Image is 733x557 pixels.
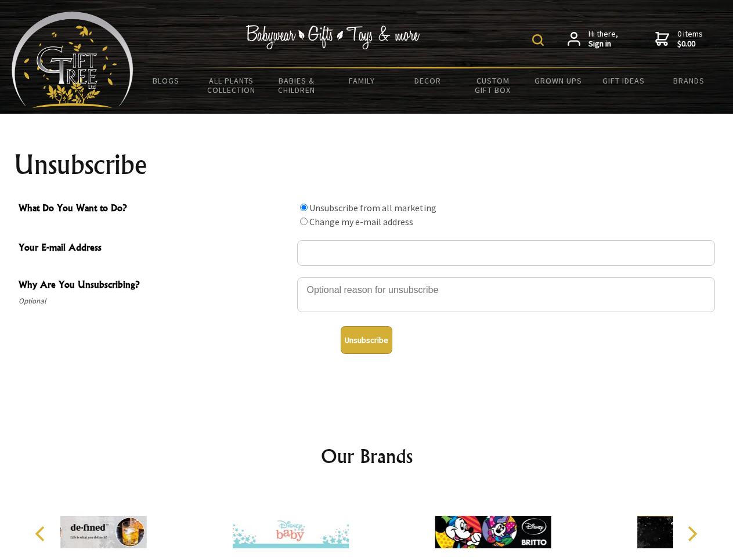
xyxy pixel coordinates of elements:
a: All Plants Collection [199,68,265,102]
h2: Our Brands [23,442,710,470]
input: What Do You Want to Do? [300,204,308,211]
a: Custom Gift Box [460,68,526,102]
a: Brands [656,68,722,93]
span: Optional [19,294,291,308]
a: BLOGS [133,68,199,93]
span: Why Are You Unsubscribing? [19,277,291,294]
button: Next [679,521,705,547]
input: Your E-mail Address [297,240,715,266]
label: Change my e-mail address [309,216,413,227]
img: Babywear - Gifts - Toys & more [246,25,420,49]
strong: Sign in [588,39,618,49]
a: Gift Ideas [591,68,656,93]
a: Decor [395,68,460,93]
textarea: Why Are You Unsubscribing? [297,277,715,312]
input: What Do You Want to Do? [300,218,308,225]
label: Unsubscribe from all marketing [309,202,436,214]
h1: Unsubscribe [14,151,720,179]
span: 0 items [677,28,703,49]
a: Grown Ups [525,68,591,93]
a: Hi there,Sign in [568,29,618,49]
img: Babyware - Gifts - Toys and more... [12,12,133,108]
button: Unsubscribe [341,326,392,354]
a: 0 items$0.00 [655,29,703,49]
img: product search [532,34,544,46]
a: Babies & Children [264,68,330,102]
button: Previous [29,521,55,547]
span: Hi there, [588,29,618,49]
strong: $0.00 [677,39,703,49]
a: Family [330,68,395,93]
span: Your E-mail Address [19,240,291,257]
span: What Do You Want to Do? [19,201,291,218]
